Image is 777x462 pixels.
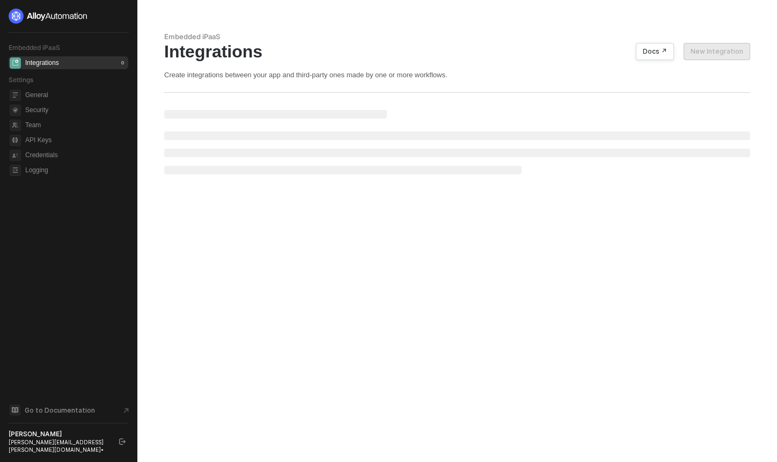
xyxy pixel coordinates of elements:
span: document-arrow [121,405,131,416]
span: Settings [9,76,33,84]
div: Integrations [164,41,750,62]
div: Integrations [25,58,59,68]
button: Docs ↗ [636,43,674,60]
span: integrations [10,57,21,69]
img: logo [9,9,88,24]
span: Credentials [25,149,126,162]
span: General [25,89,126,101]
span: logging [10,165,21,176]
span: general [10,90,21,101]
span: documentation [10,405,20,415]
div: 0 [119,58,126,67]
span: API Keys [25,134,126,146]
span: logout [119,438,126,445]
span: Security [25,104,126,116]
span: security [10,105,21,116]
div: Embedded iPaaS [164,32,750,41]
button: New Integration [684,43,750,60]
div: [PERSON_NAME][EMAIL_ADDRESS][PERSON_NAME][DOMAIN_NAME] • [9,438,109,453]
div: Docs ↗ [643,47,667,56]
span: Go to Documentation [25,406,95,415]
div: Create integrations between your app and third-party ones made by one or more workflows. [164,70,750,79]
span: Embedded iPaaS [9,43,60,52]
span: team [10,120,21,131]
div: [PERSON_NAME] [9,430,109,438]
span: Logging [25,164,126,177]
span: api-key [10,135,21,146]
span: Team [25,119,126,131]
a: Knowledge Base [9,404,129,416]
span: credentials [10,150,21,161]
a: logo [9,9,128,24]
